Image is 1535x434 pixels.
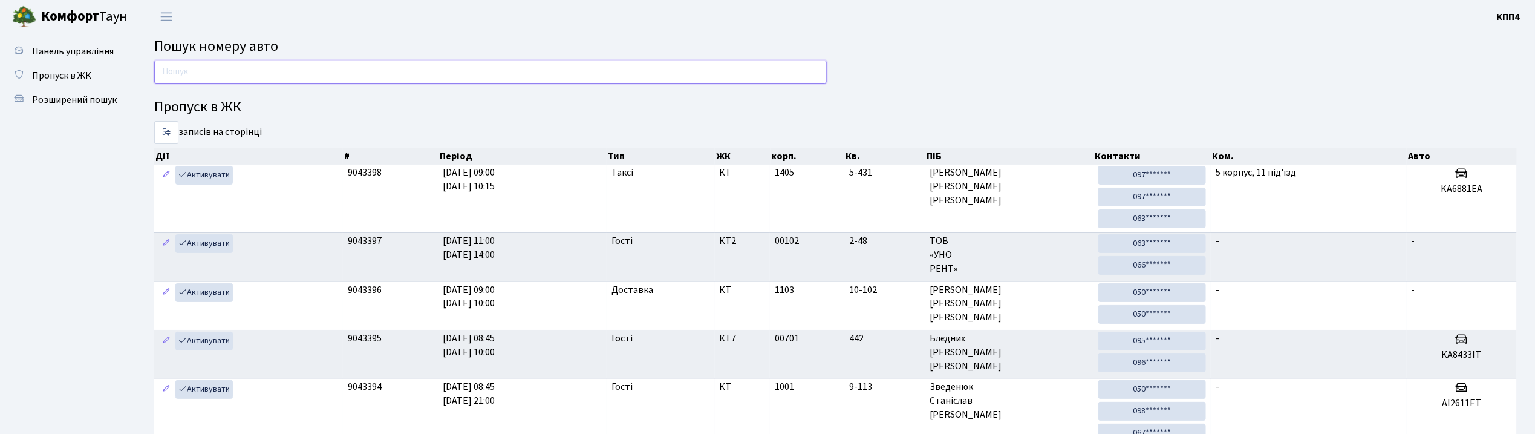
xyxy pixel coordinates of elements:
a: Редагувати [159,380,174,399]
span: 9043394 [348,380,382,393]
th: Кв. [844,148,925,165]
label: записів на сторінці [154,121,262,144]
span: ТОВ «УНО РЕНТ» [930,234,1089,276]
span: - [1412,283,1415,297]
span: [DATE] 08:45 [DATE] 10:00 [443,332,495,359]
span: - [1216,283,1219,297]
span: КТ [720,283,766,297]
span: Гості [611,234,633,248]
span: [DATE] 09:00 [DATE] 10:15 [443,166,495,193]
a: Редагувати [159,234,174,253]
th: Ком. [1211,148,1407,165]
select: записів на сторінці [154,121,178,144]
a: КПП4 [1497,10,1520,24]
a: Редагувати [159,332,174,350]
b: Комфорт [41,7,99,26]
span: 9043397 [348,234,382,248]
span: - [1216,380,1219,393]
span: - [1412,234,1415,248]
input: Пошук [154,61,827,84]
a: Активувати [175,332,233,350]
span: [DATE] 09:00 [DATE] 10:00 [443,283,495,311]
span: Гості [611,332,633,346]
h5: КА8433ІТ [1412,349,1512,361]
span: Пошук номеру авто [154,36,278,57]
a: Редагувати [159,283,174,302]
a: Редагувати [159,166,174,185]
span: КТ2 [720,234,766,248]
button: Переключити навігацію [151,7,181,27]
span: КТ7 [720,332,766,346]
th: Авто [1407,148,1517,165]
span: 00102 [775,234,799,248]
span: 2-48 [849,234,921,248]
span: 1103 [775,283,794,297]
span: [PERSON_NAME] [PERSON_NAME] [PERSON_NAME] [930,166,1089,208]
span: 9043396 [348,283,382,297]
span: 10-102 [849,283,921,297]
span: 442 [849,332,921,346]
a: Пропуск в ЖК [6,64,127,88]
span: 5 корпус, 11 під'їзд [1216,166,1296,179]
span: КТ [720,166,766,180]
span: 9043398 [348,166,382,179]
span: 1001 [775,380,794,393]
h5: АІ2611ЕТ [1412,398,1512,409]
th: Дії [154,148,343,165]
span: Доставка [611,283,653,297]
span: 00701 [775,332,799,345]
h5: KA6881EA [1412,183,1512,195]
span: Панель управління [32,45,114,58]
th: корп. [771,148,845,165]
a: Розширений пошук [6,88,127,112]
span: [DATE] 11:00 [DATE] 14:00 [443,234,495,261]
th: # [343,148,438,165]
a: Активувати [175,283,233,302]
span: - [1216,234,1219,248]
th: ЖК [715,148,771,165]
a: Активувати [175,234,233,253]
img: logo.png [12,5,36,29]
th: Період [438,148,607,165]
span: Зведенюк Станіслав [PERSON_NAME] [930,380,1089,422]
span: - [1216,332,1219,345]
span: 9-113 [849,380,921,394]
span: Гості [611,380,633,394]
a: Активувати [175,380,233,399]
span: КТ [720,380,766,394]
span: Блєдних [PERSON_NAME] [PERSON_NAME] [930,332,1089,373]
a: Активувати [175,166,233,185]
th: Тип [607,148,715,165]
th: Контакти [1093,148,1211,165]
span: Таун [41,7,127,27]
span: Розширений пошук [32,93,117,107]
th: ПІБ [925,148,1093,165]
span: 5-431 [849,166,921,180]
span: [PERSON_NAME] [PERSON_NAME] [PERSON_NAME] [930,283,1089,325]
span: Пропуск в ЖК [32,69,91,82]
span: [DATE] 08:45 [DATE] 21:00 [443,380,495,407]
span: 1405 [775,166,794,179]
a: Панель управління [6,39,127,64]
span: Таксі [611,166,633,180]
span: 9043395 [348,332,382,345]
h4: Пропуск в ЖК [154,99,1517,116]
